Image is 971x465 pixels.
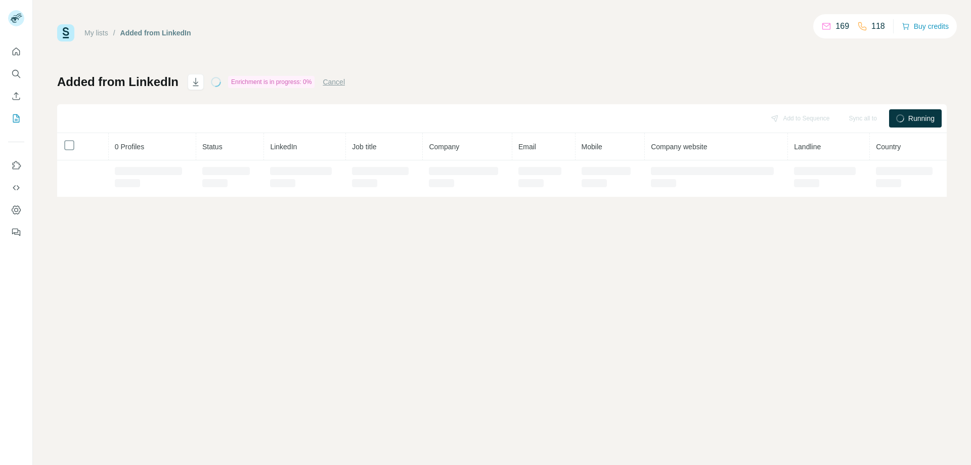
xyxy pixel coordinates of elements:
button: Cancel [323,77,345,87]
div: Added from LinkedIn [120,28,191,38]
span: 0 Profiles [115,143,144,151]
span: Landline [794,143,821,151]
button: Enrich CSV [8,87,24,105]
span: Running [908,113,935,123]
button: Feedback [8,223,24,241]
span: Country [876,143,901,151]
a: My lists [84,29,108,37]
button: Use Surfe on LinkedIn [8,156,24,175]
button: Search [8,65,24,83]
div: Enrichment is in progress: 0% [228,76,315,88]
img: Surfe Logo [57,24,74,41]
span: Status [202,143,223,151]
p: 169 [835,20,849,32]
button: Buy credits [902,19,949,33]
span: LinkedIn [270,143,297,151]
span: Job title [352,143,376,151]
h1: Added from LinkedIn [57,74,179,90]
p: 118 [871,20,885,32]
button: Quick start [8,43,24,61]
button: Use Surfe API [8,179,24,197]
span: Company [429,143,459,151]
span: Email [518,143,536,151]
span: Company website [651,143,707,151]
span: Mobile [582,143,602,151]
button: My lists [8,109,24,128]
li: / [113,28,115,38]
button: Dashboard [8,201,24,219]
